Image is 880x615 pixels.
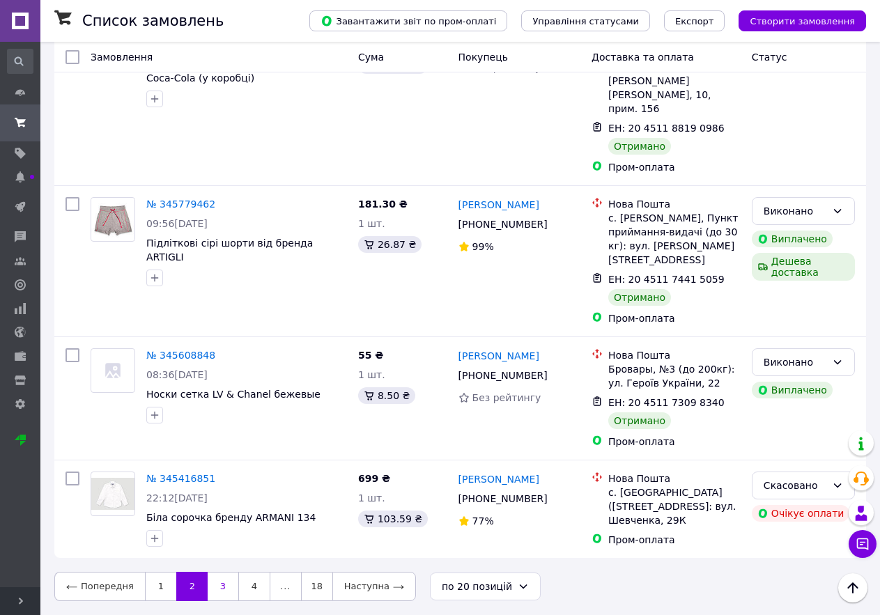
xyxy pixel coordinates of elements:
[91,199,134,240] img: Фото товару
[664,10,725,31] button: Експорт
[309,10,507,31] button: Завантажити звіт по пром-оплаті
[358,492,385,504] span: 1 шт.
[54,572,145,601] a: Попередня
[358,350,383,361] span: 55 ₴
[752,52,787,63] span: Статус
[764,478,826,493] div: Скасовано
[608,274,725,285] span: ЕН: 20 4511 7441 5059
[358,52,384,63] span: Cума
[458,472,539,486] a: [PERSON_NAME]
[91,472,135,516] a: Фото товару
[91,197,135,242] a: Фото товару
[458,349,539,363] a: [PERSON_NAME]
[145,572,176,601] a: 1
[146,238,313,263] a: Підліткові сірі шорти від бренда ARTIGLI
[456,215,550,234] div: [PHONE_NUMBER]
[358,236,422,253] div: 26.87 ₴
[358,369,385,380] span: 1 шт.
[321,15,496,27] span: Завантажити звіт по пром-оплаті
[146,369,208,380] span: 08:36[DATE]
[608,533,741,547] div: Пром-оплата
[208,572,238,601] a: 3
[472,241,494,252] span: 99%
[458,52,508,63] span: Покупець
[456,366,550,385] div: [PHONE_NUMBER]
[176,572,208,601] a: 2
[91,348,135,393] a: Фото товару
[146,492,208,504] span: 22:12[DATE]
[608,197,741,211] div: Нова Пошта
[608,397,725,408] span: ЕН: 20 4511 7309 8340
[608,412,671,429] div: Отримано
[764,355,826,370] div: Виконано
[146,512,316,523] a: Біла сорочка бренду ARMANI 134
[752,231,833,247] div: Виплачено
[849,530,877,558] button: Чат з покупцем
[592,52,694,63] span: Доставка та оплата
[270,572,301,601] span: ...
[752,505,850,522] div: Очікує оплати
[358,218,385,229] span: 1 шт.
[608,160,741,174] div: Пром-оплата
[675,16,714,26] span: Експорт
[442,579,512,594] div: по 20 позицій
[608,485,741,527] div: с. [GEOGRAPHIC_DATA] ([STREET_ADDRESS]: вул. Шевченка, 29К
[146,218,208,229] span: 09:56[DATE]
[91,478,134,511] img: Фото товару
[358,198,408,210] span: 181.30 ₴
[456,489,550,508] div: [PHONE_NUMBER]
[358,511,428,527] div: 103.59 ₴
[146,350,215,361] a: № 345608848
[91,52,153,63] span: Замовлення
[521,10,650,31] button: Управління статусами
[332,572,416,601] a: Наступна
[608,348,741,362] div: Нова Пошта
[472,515,494,527] span: 77%
[458,198,539,212] a: [PERSON_NAME]
[608,289,671,306] div: Отримано
[301,572,332,601] a: 18
[146,198,215,210] a: № 345779462
[608,435,741,449] div: Пром-оплата
[532,16,639,26] span: Управління статусами
[146,473,215,484] a: № 345416851
[608,362,741,390] div: Бровары, №3 (до 200кг): ул. Героїв України, 22
[82,13,224,29] h1: Список замовлень
[358,387,415,404] div: 8.50 ₴
[608,32,741,116] div: м. [GEOGRAPHIC_DATA] ([GEOGRAPHIC_DATA].), №20 (до 10 кг): вул. [PERSON_NAME] [PERSON_NAME], 10, ...
[838,573,867,602] button: Наверх
[752,253,855,281] div: Дешева доставка
[739,10,866,31] button: Створити замовлення
[608,211,741,267] div: с. [PERSON_NAME], Пункт приймання-видачі (до 30 кг): вул. [PERSON_NAME][STREET_ADDRESS]
[472,392,541,403] span: Без рейтингу
[608,138,671,155] div: Отримано
[608,472,741,485] div: Нова Пошта
[725,15,866,26] a: Створити замовлення
[608,311,741,325] div: Пром-оплата
[764,203,826,219] div: Виконано
[146,389,321,400] a: Носки сетка LV & Chanel бежевые
[750,16,855,26] span: Створити замовлення
[238,572,270,601] a: 4
[752,382,833,398] div: Виплачено
[358,473,390,484] span: 699 ₴
[608,123,725,134] span: ЕН: 20 4511 8819 0986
